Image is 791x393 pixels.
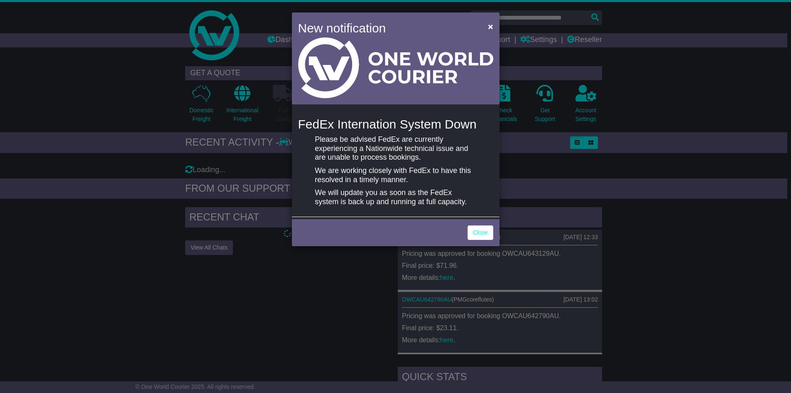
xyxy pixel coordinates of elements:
[484,18,497,35] button: Close
[298,19,476,37] h4: New notification
[315,188,476,206] p: We will update you as soon as the FedEx system is back up and running at full capacity.
[468,225,493,240] a: Close
[315,135,476,162] p: Please be advised FedEx are currently experiencing a Nationwide technical issue and are unable to...
[298,117,493,131] h4: FedEx Internation System Down
[315,166,476,184] p: We are working closely with FedEx to have this resolved in a timely manner.
[488,22,493,31] span: ×
[298,37,493,98] img: Light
